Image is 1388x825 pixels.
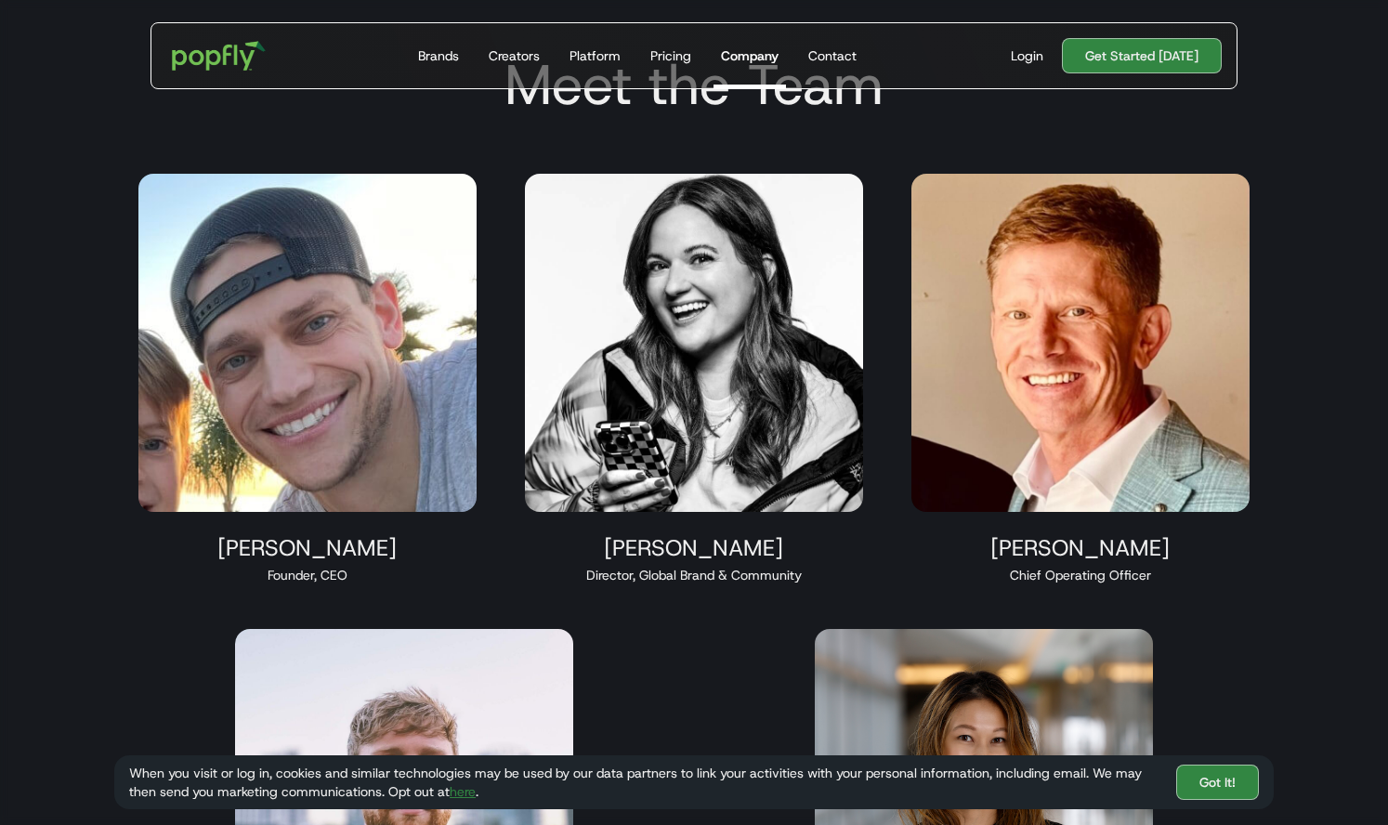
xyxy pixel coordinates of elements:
[643,23,699,88] a: Pricing
[525,566,863,584] div: Director, Global Brand & Community
[1176,765,1259,800] a: Got It!
[1062,38,1222,73] a: Get Started [DATE]
[650,46,691,65] div: Pricing
[129,764,1161,801] div: When you visit or log in, cookies and similar technologies may be used by our data partners to li...
[721,46,779,65] div: Company
[159,28,279,84] a: home
[418,46,459,65] div: Brands
[489,46,540,65] div: Creators
[801,23,864,88] a: Contact
[1011,46,1043,65] div: Login
[808,46,857,65] div: Contact
[138,534,477,562] div: [PERSON_NAME]
[570,46,621,65] div: Platform
[411,23,466,88] a: Brands
[911,534,1250,562] div: [PERSON_NAME]
[562,23,628,88] a: Platform
[450,783,476,800] a: here
[714,23,786,88] a: Company
[138,566,477,584] div: Founder, CEO
[1003,46,1051,65] a: Login
[481,23,547,88] a: Creators
[114,51,1274,118] h2: Meet the Team
[911,566,1250,584] div: Chief Operating Officer
[525,534,863,562] div: [PERSON_NAME]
